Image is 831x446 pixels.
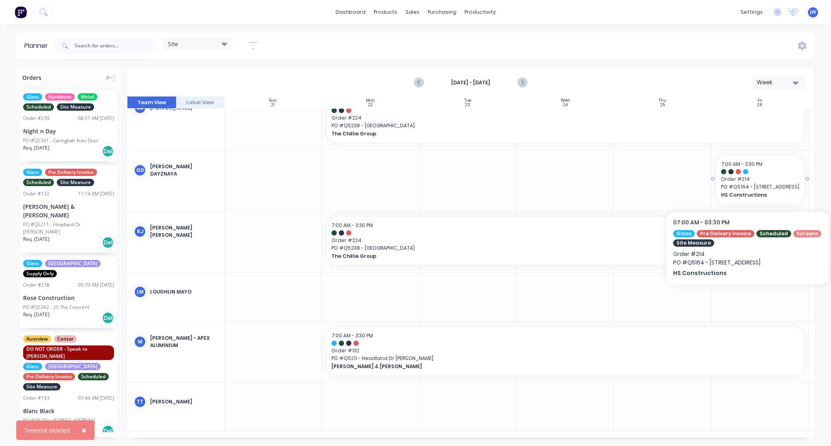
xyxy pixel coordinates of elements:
[102,425,114,437] div: Del
[332,6,370,18] a: dashboard
[15,6,27,18] img: Factory
[368,103,373,107] div: 22
[23,270,57,277] span: Supply Only
[332,122,799,129] span: PO # Q5238 - [GEOGRAPHIC_DATA]
[168,40,178,48] span: Site
[73,420,95,440] button: Close
[23,221,114,236] div: PO #Q5211 - Headland Dr [PERSON_NAME]
[465,103,470,107] div: 23
[78,395,114,402] div: 07:44 AM [DATE]
[23,281,50,289] div: Order # 238
[23,169,42,176] span: Glass
[23,144,50,152] span: Req. [DATE]
[78,115,114,122] div: 08:51 AM [DATE]
[269,98,277,103] div: Sun
[464,98,471,103] div: Tue
[23,311,50,318] span: Req. [DATE]
[332,244,799,252] span: PO # Q5238 - [GEOGRAPHIC_DATA]
[45,363,101,370] span: [GEOGRAPHIC_DATA]
[102,312,114,324] div: Del
[332,363,752,370] span: [PERSON_NAME] & [PERSON_NAME]
[758,98,762,103] div: Fri
[563,103,568,107] div: 24
[24,426,70,435] div: Timeslot deleted
[23,294,114,302] div: Rose Construction
[54,335,77,343] span: Centor
[23,363,42,370] span: Glass
[752,75,805,90] button: Week
[366,98,375,103] div: Mon
[332,347,799,354] span: Order # 132
[134,164,146,176] div: GD
[23,179,54,186] span: Scheduled
[461,6,500,18] div: productivity
[134,286,146,298] div: LM
[23,345,114,360] span: DO NOT ORDER - Speak to [PERSON_NAME]
[721,191,791,199] span: HS Constructions
[757,78,794,87] div: Week
[150,288,218,296] div: Loughlin Mayo
[102,145,114,157] div: Del
[57,103,94,111] span: Site Measure
[332,130,752,137] span: The Chillie Group
[332,355,799,362] span: PO # Q5211 - Headland Dr [PERSON_NAME]
[810,9,816,16] span: JW
[57,179,94,186] span: Site Measure
[23,407,114,415] div: Blanc Black
[23,93,42,101] span: Glass
[23,103,54,111] span: Scheduled
[721,176,799,183] span: Order # 214
[660,103,665,107] div: 25
[23,304,89,311] div: PO #Q5342 - 25 The Crescent
[23,417,95,424] div: PO #Q5292 - [STREET_ADDRESS]
[24,41,52,51] div: Planner
[45,260,101,267] span: [GEOGRAPHIC_DATA]
[332,332,373,339] span: 7:00 AM - 3:30 PM
[23,383,60,390] span: Site Measure
[757,103,762,107] div: 26
[102,236,114,249] div: Del
[134,225,146,238] div: KJ
[150,163,218,178] div: [PERSON_NAME] Dayznaya
[23,190,50,197] div: Order # 132
[23,202,114,219] div: [PERSON_NAME] & [PERSON_NAME]
[23,335,51,343] span: Austview
[75,38,155,54] input: Search for orders...
[561,98,570,103] div: Wed
[370,6,401,18] div: products
[23,395,50,402] div: Order # 193
[134,336,146,348] div: M
[150,224,218,239] div: [PERSON_NAME] [PERSON_NAME]
[78,281,114,289] div: 09:39 AM [DATE]
[271,103,275,107] div: 21
[332,237,799,244] span: Order # 224
[22,73,41,82] span: Orders
[23,115,50,122] div: Order # 239
[127,96,176,109] button: Team View
[332,222,373,229] span: 7:00 AM - 3:30 PM
[424,6,461,18] div: purchasing
[150,398,218,405] div: [PERSON_NAME]
[23,127,114,135] div: Night n Day
[150,334,218,349] div: [PERSON_NAME] - Apex Aluminium
[134,396,146,408] div: TT
[45,169,97,176] span: Pre Delivery Invoice
[78,93,97,101] span: Metal
[401,6,424,18] div: sales
[721,161,762,167] span: 7:00 AM - 3:30 PM
[23,137,99,144] div: PO #Q5341 - Caringbah Auto Door
[82,425,86,436] span: ×
[23,260,42,267] span: Glass
[430,79,511,86] strong: [DATE] - [DATE]
[23,373,75,380] span: Pre Delivery Invoice
[659,98,666,103] div: Thu
[78,373,109,380] span: Scheduled
[721,183,799,191] span: PO # Q5164 - [STREET_ADDRESS]
[23,236,50,243] span: Req. [DATE]
[78,190,114,197] div: 11:14 AM [DATE]
[736,6,767,18] div: settings
[45,93,75,101] span: Hardware
[332,253,752,260] span: The Chillie Group
[176,96,225,109] button: Label View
